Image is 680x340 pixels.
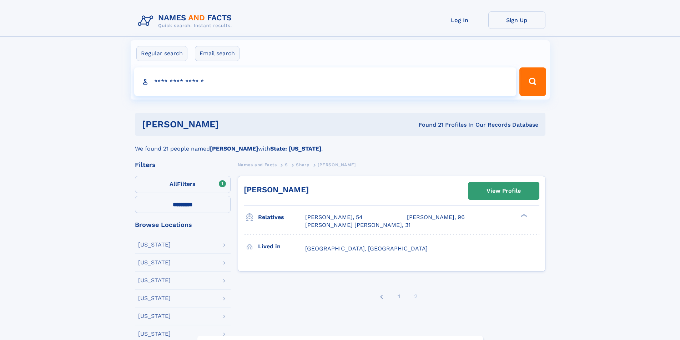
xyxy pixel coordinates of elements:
[305,221,410,229] a: [PERSON_NAME] [PERSON_NAME], 31
[305,245,428,252] span: [GEOGRAPHIC_DATA], [GEOGRAPHIC_DATA]
[468,182,539,199] a: View Profile
[318,162,356,167] span: [PERSON_NAME]
[138,278,171,283] div: [US_STATE]
[134,67,517,96] input: search input
[519,213,528,218] div: ❯
[398,287,400,306] a: 1
[210,145,258,152] b: [PERSON_NAME]
[285,162,288,167] span: S
[296,162,309,167] span: Sharp
[135,176,231,193] label: Filters
[305,213,363,221] a: [PERSON_NAME], 54
[258,240,305,253] h3: Lived in
[519,67,546,96] button: Search Button
[296,160,309,169] a: Sharp
[135,11,238,31] img: Logo Names and Facts
[138,242,171,248] div: [US_STATE]
[135,222,231,228] div: Browse Locations
[135,162,231,168] div: Filters
[407,213,465,221] a: [PERSON_NAME], 96
[136,46,187,61] label: Regular search
[195,46,240,61] label: Email search
[138,295,171,301] div: [US_STATE]
[170,181,177,187] span: All
[377,287,386,306] a: Previous
[138,331,171,337] div: [US_STATE]
[135,136,545,153] div: We found 21 people named with .
[244,185,309,194] a: [PERSON_NAME]
[431,11,488,29] a: Log In
[414,287,417,306] div: 2
[487,183,521,199] div: View Profile
[238,160,277,169] a: Names and Facts
[142,120,319,129] h1: [PERSON_NAME]
[138,313,171,319] div: [US_STATE]
[138,260,171,265] div: [US_STATE]
[488,11,545,29] a: Sign Up
[258,211,305,223] h3: Relatives
[319,121,538,129] div: Found 21 Profiles In Our Records Database
[270,145,321,152] b: State: [US_STATE]
[285,160,288,169] a: S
